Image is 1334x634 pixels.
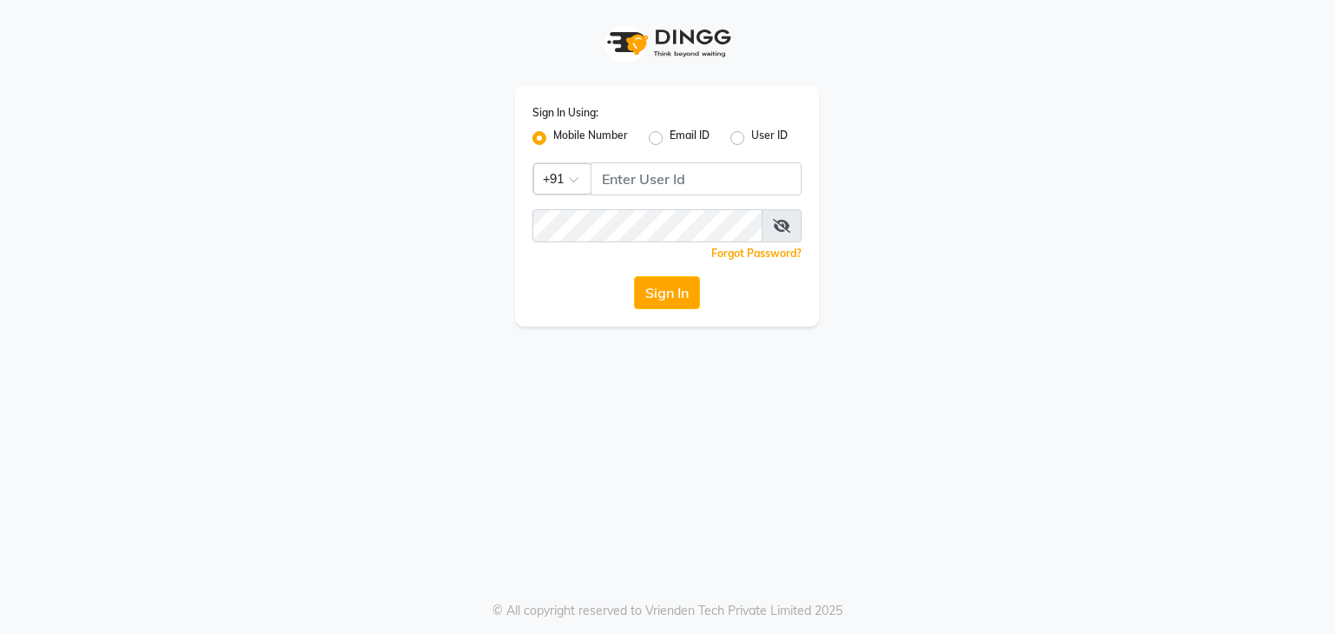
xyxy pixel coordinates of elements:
[670,128,710,149] label: Email ID
[751,128,788,149] label: User ID
[553,128,628,149] label: Mobile Number
[591,162,802,195] input: Username
[598,17,736,69] img: logo1.svg
[532,209,763,242] input: Username
[634,276,700,309] button: Sign In
[532,105,598,121] label: Sign In Using:
[711,247,802,260] a: Forgot Password?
